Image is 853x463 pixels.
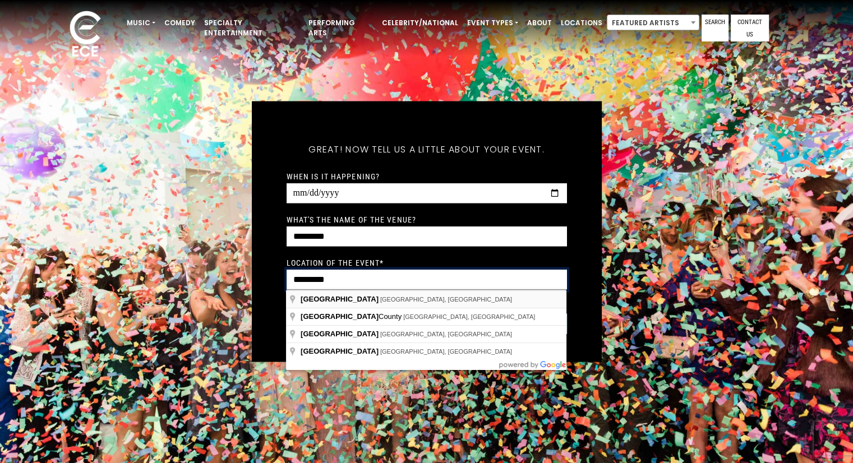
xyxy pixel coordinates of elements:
[301,312,403,321] span: County
[556,13,607,33] a: Locations
[287,258,384,268] label: Location of the event
[287,129,567,170] h5: Great! Now tell us a little about your event.
[731,15,769,41] a: Contact Us
[463,13,523,33] a: Event Types
[160,13,200,33] a: Comedy
[607,15,699,30] span: Featured Artists
[122,13,160,33] a: Music
[607,15,699,31] span: Featured Artists
[57,8,113,62] img: ece_new_logo_whitev2-1.png
[380,296,512,303] span: [GEOGRAPHIC_DATA], [GEOGRAPHIC_DATA]
[304,13,377,43] a: Performing Arts
[702,15,728,41] a: Search
[301,330,379,338] span: [GEOGRAPHIC_DATA]
[287,215,416,225] label: What's the name of the venue?
[287,172,380,182] label: When is it happening?
[301,347,379,355] span: [GEOGRAPHIC_DATA]
[301,312,379,321] span: [GEOGRAPHIC_DATA]
[301,295,379,303] span: [GEOGRAPHIC_DATA]
[523,13,556,33] a: About
[377,13,463,33] a: Celebrity/National
[380,348,512,355] span: [GEOGRAPHIC_DATA], [GEOGRAPHIC_DATA]
[380,331,512,337] span: [GEOGRAPHIC_DATA], [GEOGRAPHIC_DATA]
[200,13,304,43] a: Specialty Entertainment
[403,313,535,320] span: [GEOGRAPHIC_DATA], [GEOGRAPHIC_DATA]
